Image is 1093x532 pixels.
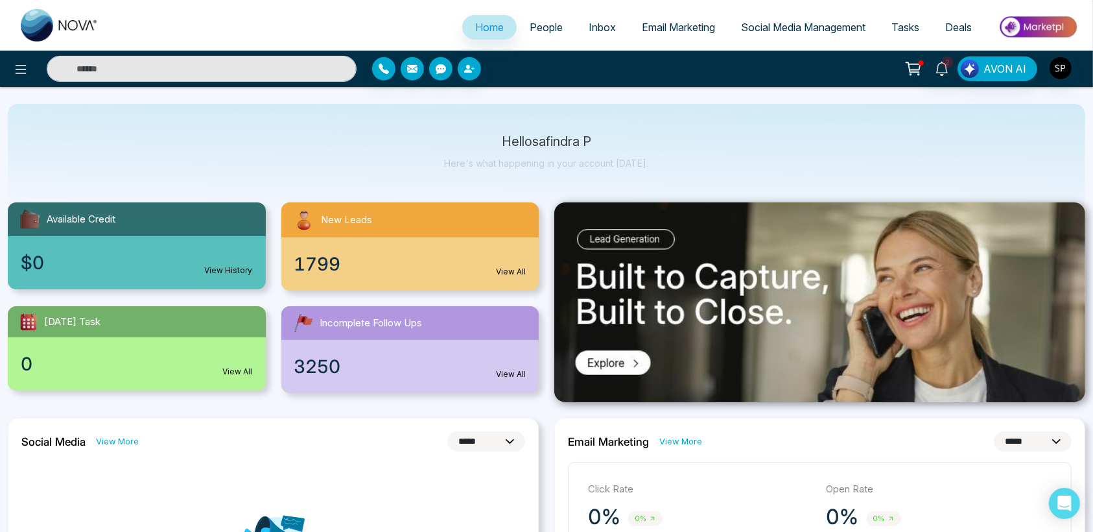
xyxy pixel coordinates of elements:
a: View History [205,265,253,276]
a: Inbox [576,15,629,40]
a: View All [496,369,526,380]
img: User Avatar [1050,57,1072,79]
img: . [554,202,1085,402]
img: todayTask.svg [18,311,39,332]
p: 0% [827,504,859,530]
button: AVON AI [958,56,1037,81]
span: New Leads [322,213,373,228]
div: Open Intercom Messenger [1049,488,1080,519]
span: 1799 [294,250,341,278]
a: New Leads1799View All [274,202,547,291]
a: 2 [926,56,958,79]
span: [DATE] Task [44,315,100,330]
a: Deals [932,15,985,40]
span: 0% [628,511,663,526]
img: availableCredit.svg [18,208,41,231]
p: Hello safindra P [445,136,649,147]
span: Email Marketing [642,21,715,34]
span: People [530,21,563,34]
p: Open Rate [827,482,1052,497]
a: View More [659,435,702,448]
p: Click Rate [588,482,814,497]
h2: Email Marketing [568,435,649,448]
img: Market-place.gif [991,12,1085,42]
h2: Social Media [21,435,86,448]
p: 0% [588,504,620,530]
a: View All [496,266,526,278]
span: Incomplete Follow Ups [320,316,423,331]
p: Here's what happening in your account [DATE]. [445,158,649,169]
a: View More [96,435,139,448]
a: Email Marketing [629,15,728,40]
a: People [517,15,576,40]
a: Tasks [878,15,932,40]
span: Inbox [589,21,616,34]
span: Tasks [891,21,919,34]
span: 0 [21,350,32,378]
img: Nova CRM Logo [21,9,99,42]
a: View All [223,366,253,378]
a: Social Media Management [728,15,878,40]
span: 3250 [294,353,341,380]
img: Lead Flow [961,60,979,78]
a: Home [462,15,517,40]
span: AVON AI [983,61,1026,77]
img: followUps.svg [292,311,315,335]
span: Home [475,21,504,34]
span: Available Credit [47,212,115,227]
a: Incomplete Follow Ups3250View All [274,306,547,393]
span: 2 [942,56,954,68]
span: Deals [945,21,972,34]
span: Social Media Management [741,21,865,34]
span: 0% [867,511,901,526]
img: newLeads.svg [292,208,316,232]
span: $0 [21,249,44,276]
